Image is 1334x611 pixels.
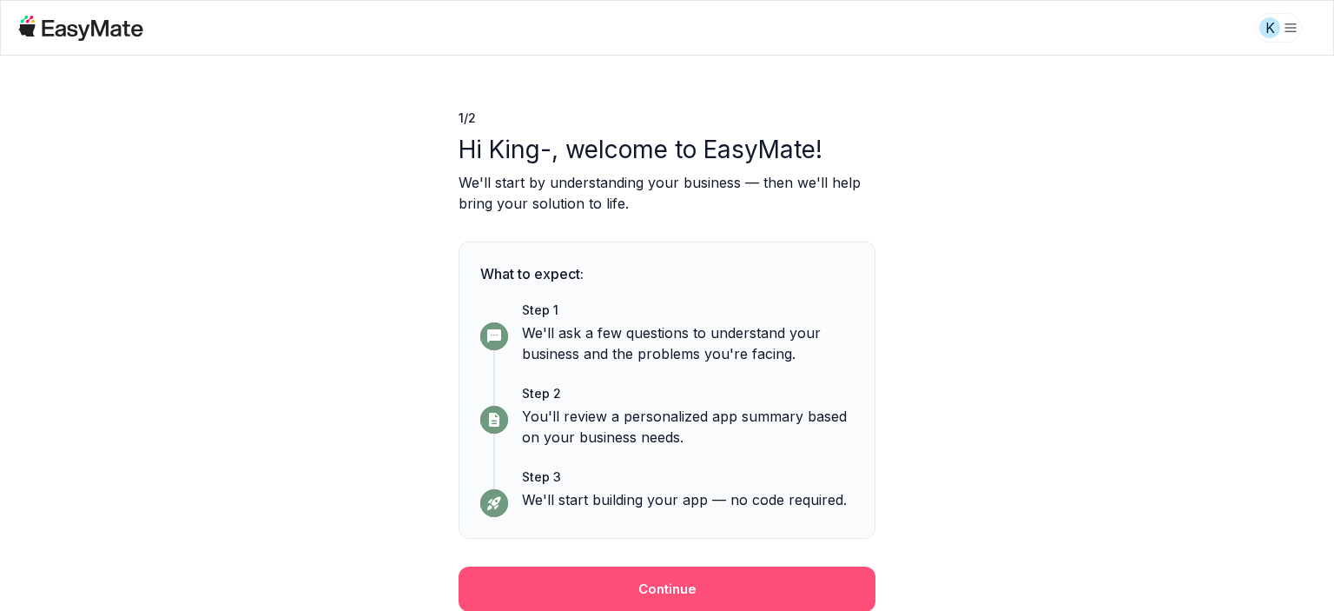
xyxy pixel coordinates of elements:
[459,110,875,127] p: 1 / 2
[522,406,854,448] p: You'll review a personalized app summary based on your business needs.
[522,302,854,319] p: Step 1
[522,468,854,486] p: Step 3
[1259,17,1280,38] div: K
[522,385,854,402] p: Step 2
[459,172,875,214] p: We'll start by understanding your business — then we'll help bring your solution to life.
[522,489,854,510] p: We'll start building your app — no code required.
[459,134,875,165] p: Hi King-, welcome to EasyMate!
[522,322,854,364] p: We'll ask a few questions to understand your business and the problems you're facing.
[480,263,854,284] p: What to expect:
